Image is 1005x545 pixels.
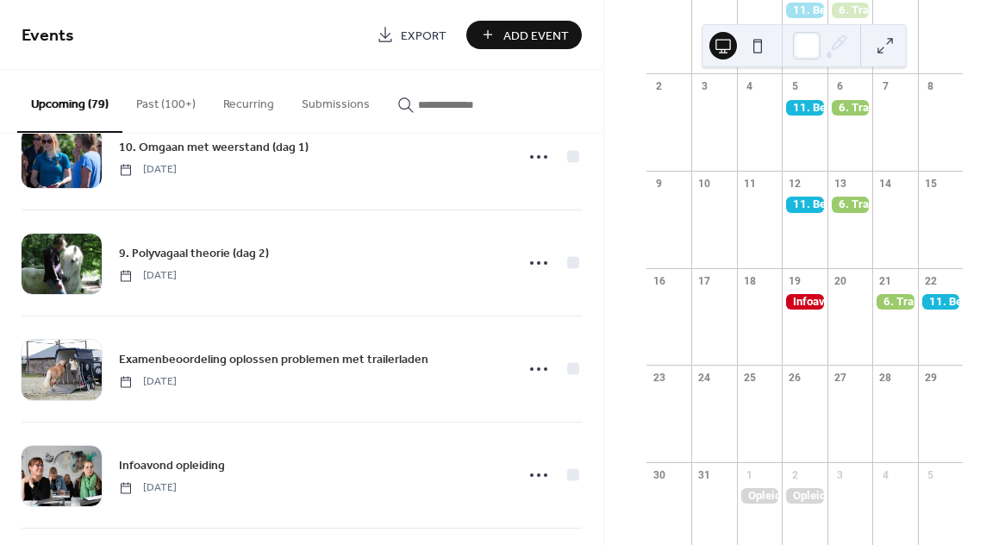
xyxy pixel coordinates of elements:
div: 3 [697,79,712,94]
div: 22 [923,273,938,288]
span: 9. Polyvagaal theorie (dag 2) [119,245,269,263]
div: 11. Beleren & trainen (dag 6) [918,294,963,310]
div: 23 [652,371,666,385]
div: 27 [833,371,847,385]
div: 4 [878,467,893,482]
span: Infoavond opleiding [119,457,225,475]
span: [DATE] [119,480,177,496]
div: 11. Beleren & trainen (dag 4) [782,100,827,116]
div: 6. Trailerladen (dag 3) [827,3,872,18]
span: Events [22,19,74,53]
button: Recurring [209,70,288,131]
span: Export [401,27,446,45]
a: Examenbeoordeling oplossen problemen met trailerladen [119,349,428,369]
div: Opleiding CapriMoon (dag 2) [782,488,827,504]
div: 31 [697,467,712,482]
div: 14 [878,177,893,191]
div: 9 [652,177,666,191]
div: 30 [652,467,666,482]
div: 28 [878,371,893,385]
a: Infoavond opleiding [119,455,225,475]
a: 9. Polyvagaal theorie (dag 2) [119,243,269,263]
span: [DATE] [119,162,177,178]
div: 2 [652,79,666,94]
div: 11 [742,177,757,191]
div: 6. Trailerladen (dag 5) [827,197,872,212]
div: 29 [923,371,938,385]
div: 21 [878,273,893,288]
a: 10. Omgaan met weerstand (dag 1) [119,137,309,157]
div: 5 [788,79,802,94]
div: 6. Trailerladen (dag 6) [872,294,917,310]
div: 10 [697,177,712,191]
div: 18 [742,273,757,288]
div: 19 [788,273,802,288]
div: 16 [652,273,666,288]
div: 7 [878,79,893,94]
div: 5 [923,467,938,482]
div: 26 [788,371,802,385]
button: Past (100+) [122,70,209,131]
div: 15 [923,177,938,191]
div: 2 [788,467,802,482]
div: 25 [742,371,757,385]
button: Submissions [288,70,384,131]
div: 20 [833,273,847,288]
div: 6. Trailerladen (dag 4) [827,100,872,116]
span: 10. Omgaan met weerstand (dag 1) [119,139,309,157]
div: 17 [697,273,712,288]
span: [DATE] [119,268,177,284]
div: 1 [742,467,757,482]
div: 12 [788,177,802,191]
a: Export [364,21,459,49]
div: 6 [833,79,847,94]
span: Examenbeoordeling oplossen problemen met trailerladen [119,351,428,369]
span: Add Event [503,27,569,45]
div: 13 [833,177,847,191]
div: 4 [742,79,757,94]
span: [DATE] [119,374,177,390]
div: 24 [697,371,712,385]
div: 8 [923,79,938,94]
div: 11. Beleren & trainen (dag 5) [782,197,827,212]
button: Add Event [466,21,582,49]
div: 11. Beleren & trainen (dag 3) [782,3,827,18]
div: Infoavond opleiding [782,294,827,310]
button: Upcoming (79) [17,70,122,133]
div: 3 [833,467,847,482]
div: Opleiding CapriMoon (dag 1) [737,488,782,504]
